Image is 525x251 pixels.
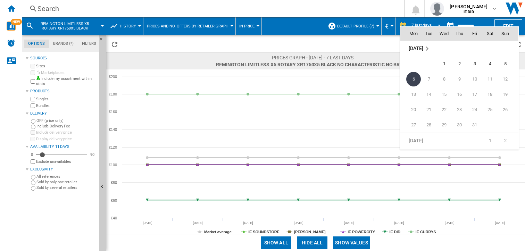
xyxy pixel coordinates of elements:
[468,57,482,71] span: 3
[482,133,498,148] td: Saturday November 1 2025
[400,102,421,117] td: Monday October 20 2025
[421,102,436,117] td: Tuesday October 21 2025
[467,117,482,133] td: Friday October 31 2025
[452,72,467,87] td: Thursday October 9 2025
[400,117,518,133] tr: Week 5
[482,102,498,117] td: Saturday October 25 2025
[400,102,518,117] tr: Week 4
[409,137,423,143] span: [DATE]
[421,87,436,102] td: Tuesday October 14 2025
[467,72,482,87] td: Friday October 10 2025
[482,27,498,41] th: Sat
[452,102,467,117] td: Thursday October 23 2025
[452,57,466,71] span: 2
[452,117,467,133] td: Thursday October 30 2025
[400,27,421,41] th: Mon
[406,72,421,86] span: 6
[436,102,452,117] td: Wednesday October 22 2025
[436,117,452,133] td: Wednesday October 29 2025
[482,56,498,72] td: Saturday October 4 2025
[498,133,518,148] td: Sunday November 2 2025
[400,27,518,149] md-calendar: Calendar
[436,72,452,87] td: Wednesday October 8 2025
[498,102,518,117] td: Sunday October 26 2025
[498,87,518,102] td: Sunday October 19 2025
[452,56,467,72] td: Thursday October 2 2025
[400,72,421,87] td: Monday October 6 2025
[498,57,512,71] span: 5
[467,87,482,102] td: Friday October 17 2025
[421,117,436,133] td: Tuesday October 28 2025
[400,41,518,56] tr: Week undefined
[400,87,518,102] tr: Week 3
[421,72,436,87] td: Tuesday October 7 2025
[400,41,518,56] td: October 2025
[400,117,421,133] td: Monday October 27 2025
[400,133,518,148] tr: Week 1
[437,57,451,71] span: 1
[498,27,518,41] th: Sun
[467,27,482,41] th: Fri
[467,102,482,117] td: Friday October 24 2025
[421,27,436,41] th: Tue
[436,87,452,102] td: Wednesday October 15 2025
[452,87,467,102] td: Thursday October 16 2025
[409,45,423,51] span: [DATE]
[467,56,482,72] td: Friday October 3 2025
[498,72,518,87] td: Sunday October 12 2025
[400,56,518,72] tr: Week 1
[483,57,497,71] span: 4
[400,72,518,87] tr: Week 2
[482,72,498,87] td: Saturday October 11 2025
[436,27,452,41] th: Wed
[498,56,518,72] td: Sunday October 5 2025
[436,56,452,72] td: Wednesday October 1 2025
[400,87,421,102] td: Monday October 13 2025
[452,27,467,41] th: Thu
[482,87,498,102] td: Saturday October 18 2025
